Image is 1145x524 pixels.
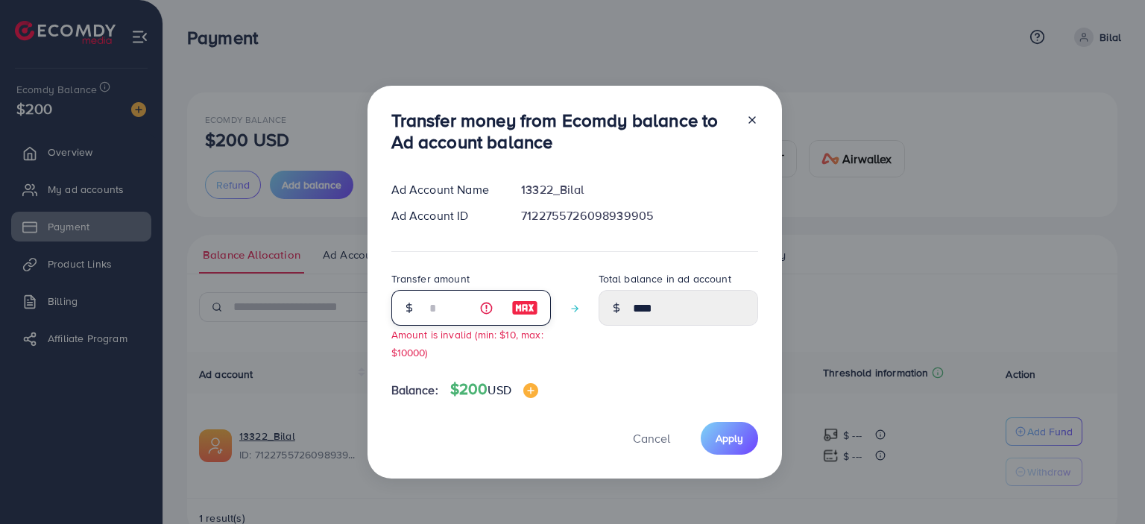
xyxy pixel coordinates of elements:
[633,430,670,446] span: Cancel
[509,181,769,198] div: 13322_Bilal
[716,431,743,446] span: Apply
[488,382,511,398] span: USD
[701,422,758,454] button: Apply
[509,207,769,224] div: 7122755726098939905
[391,110,734,153] h3: Transfer money from Ecomdy balance to Ad account balance
[599,271,731,286] label: Total balance in ad account
[523,383,538,398] img: image
[391,327,543,359] small: Amount is invalid (min: $10, max: $10000)
[379,181,510,198] div: Ad Account Name
[379,207,510,224] div: Ad Account ID
[450,380,538,399] h4: $200
[391,382,438,399] span: Balance:
[1082,457,1134,513] iframe: Chat
[614,422,689,454] button: Cancel
[391,271,470,286] label: Transfer amount
[511,299,538,317] img: image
